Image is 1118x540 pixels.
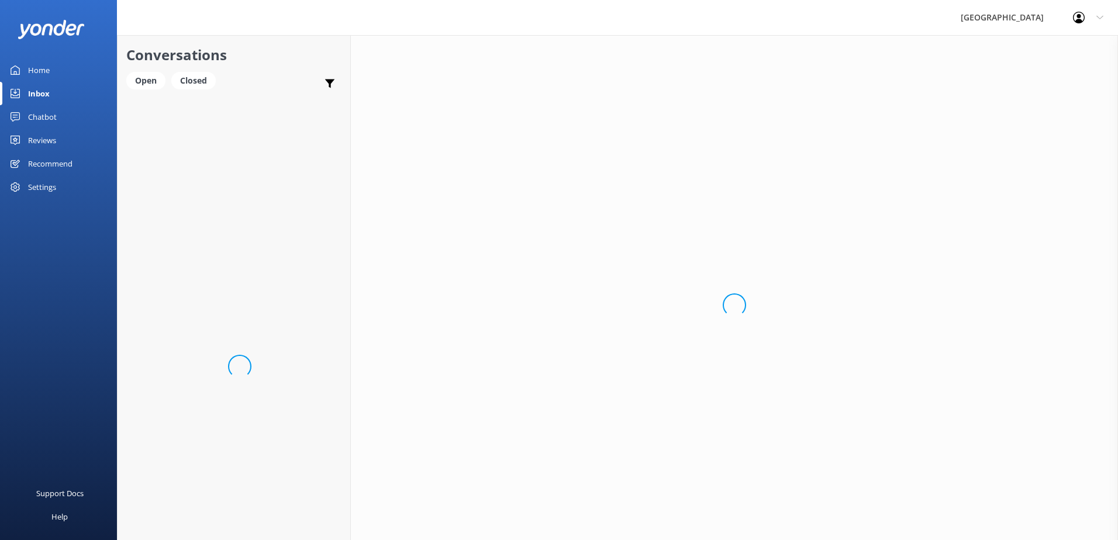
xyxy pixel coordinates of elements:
[171,72,216,89] div: Closed
[18,20,85,39] img: yonder-white-logo.png
[28,82,50,105] div: Inbox
[28,152,73,175] div: Recommend
[171,74,222,86] a: Closed
[126,44,341,66] h2: Conversations
[126,72,165,89] div: Open
[28,175,56,199] div: Settings
[126,74,171,86] a: Open
[28,58,50,82] div: Home
[51,505,68,528] div: Help
[36,482,84,505] div: Support Docs
[28,129,56,152] div: Reviews
[28,105,57,129] div: Chatbot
